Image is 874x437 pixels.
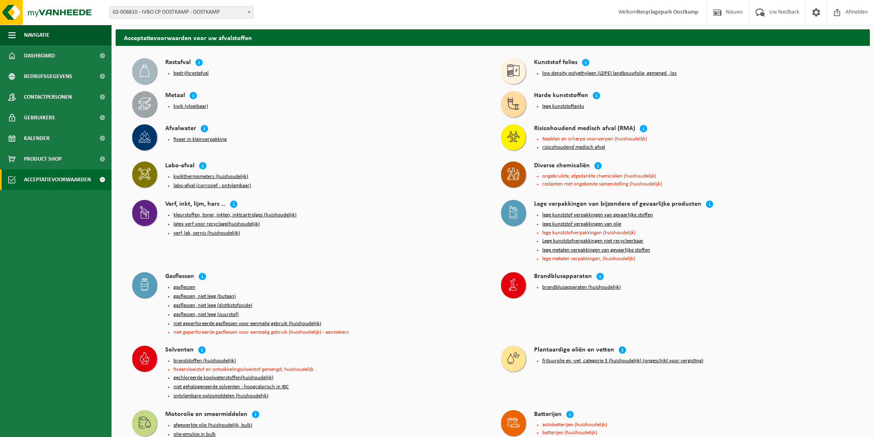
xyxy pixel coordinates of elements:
h4: Risicohoudend medisch afval (RMA) [534,124,635,134]
button: Lege kunststofverpakkingen niet recycleerbaar [542,238,644,245]
span: Dashboard [24,45,55,66]
li: ongebruikte, afgedankte chemicalien (huishoudelijk) [542,173,853,179]
span: Contactpersonen [24,87,72,107]
h4: Labo-afval [165,161,195,171]
li: niet geperforeerde gasflessen voor eenmalig gebruik (huishoudelijk) - aanstekers [173,330,484,335]
button: verf, lak, vernis (huishoudelijk) [173,230,240,237]
span: 02-008810 - IVBO CP OOSTKAMP - OOSTKAMP [109,7,253,18]
button: gechloreerde koolwaterstoffen(huishoudelijk) [173,375,273,381]
h4: Harde kunststoffen [534,91,588,101]
button: kleurstoffen, toner, inkten, inktcartridges (huishoudelijk) [173,212,297,218]
h4: Kunststof folies [534,58,577,68]
h4: Restafval [165,58,191,68]
button: low density polyethyleen (LDPE) landbouwfolie, gemengd , los [542,70,677,77]
span: Acceptatievoorwaarden [24,169,91,190]
h4: Metaal [165,91,185,101]
button: kwikthermometers (huishoudelijk) [173,173,248,180]
span: Navigatie [24,25,50,45]
button: kwik (vloeibaar) [173,103,208,110]
li: lege kunststofverpakkingen (huishoudelijk) [542,230,853,235]
button: afgewerkte olie (huishoudelijk, bulk) [173,422,252,429]
strong: Recyclagepark Oostkamp [637,9,698,15]
button: gasflessen, niet leeg (butaan) [173,293,236,300]
button: latex verf voor recyclage(huishoudelijk) [173,221,260,228]
h4: Motorolie en smeermiddelen [165,410,247,420]
button: fixeer in kleinverpakking [173,136,227,143]
h4: Lege verpakkingen van bijzondere of gevaarlijke producten [534,200,701,209]
button: brandstoffen (huishoudelijk) [173,358,236,364]
button: lege kunststof verpakkingen van gevaarlijke stoffen [542,212,653,218]
button: ontvlambare oplosmiddelen (huishoudelijk) [173,393,268,399]
h4: Brandblusapparaten [534,272,592,282]
span: 02-008810 - IVBO CP OOSTKAMP - OOSTKAMP [109,6,254,19]
button: gasflessen, niet leeg (zuurstof) [173,311,239,318]
h4: Diverse chemicaliën [534,161,590,171]
button: gasflessen [173,284,195,291]
li: fixeervloeistof en ontwikkelingsvloeistof gemengd, huishoudelijk [173,367,484,372]
li: restanten met ongekende samenstelling (huishoudelijk) [542,181,853,187]
h4: Batterijen [534,410,562,420]
span: Gebruikers [24,107,55,128]
button: labo-afval (corrosief - ontvlambaar) [173,183,251,189]
button: brandblusapparaten (huishoudelijk) [542,284,621,291]
button: gasflessen, niet leeg (distikstofoxide) [173,302,252,309]
li: Naalden en scherpe voorwerpen (huishoudelijk) [542,136,853,142]
button: lege kunststof verpakkingen van olie [542,221,621,228]
button: niet geperforeerde gasflessen voor eenmalig gebruik (huishoudelijk) [173,321,321,327]
button: niet gehalogeneerde solventen - hoogcalorisch in IBC [173,384,289,390]
span: Bedrijfsgegevens [24,66,72,87]
button: frituurolie en -vet, categorie 3 (huishoudelijk) (ongeschikt voor vergisting) [542,358,703,364]
button: bedrijfsrestafval [173,70,209,77]
h2: Acceptatievoorwaarden voor uw afvalstoffen [116,29,870,45]
button: lege kunststoftanks [542,103,584,110]
li: lege metalen verpakkingen, (huishoudelijk) [542,256,853,261]
li: batterijen (huishoudelijk) [542,430,853,435]
h4: Gasflessen [165,272,194,282]
span: Product Shop [24,149,62,169]
button: lege metalen verpakkingen van gevaarlijke stoffen [542,247,650,254]
li: autobatterijen (huishoudelijk) [542,422,853,427]
button: risicohoudend medisch afval [542,144,605,151]
h4: Solventen [165,346,194,355]
h4: Afvalwater [165,124,196,134]
h4: Verf, inkt, lijm, hars … [165,200,226,209]
span: Kalender [24,128,50,149]
h4: Plantaardige oliën en vetten [534,346,614,355]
